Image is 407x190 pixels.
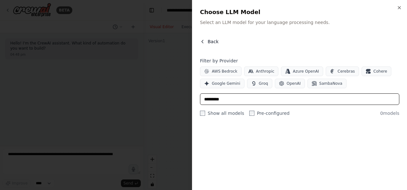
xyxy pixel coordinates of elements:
[293,69,319,74] span: Azure OpenAI
[275,79,305,88] button: OpenAI
[338,69,355,74] span: Cerebras
[200,111,205,116] input: Show all models
[287,81,301,86] span: OpenAI
[247,79,272,88] button: Groq
[200,110,244,116] label: Show all models
[281,67,323,76] button: Azure OpenAI
[200,19,399,26] p: Select an LLM model for your language processing needs.
[307,79,347,88] button: SambaNova
[249,110,290,116] label: Pre-configured
[259,81,268,86] span: Groq
[212,81,240,86] span: Google Gemini
[200,38,219,45] button: Back
[200,67,242,76] button: AWS Bedrock
[256,69,275,74] span: Anthropic
[244,67,279,76] button: Anthropic
[200,79,244,88] button: Google Gemini
[200,58,399,64] h4: Filter by Provider
[373,69,387,74] span: Cohere
[380,110,399,116] span: 0 models
[319,81,342,86] span: SambaNova
[249,111,254,116] input: Pre-configured
[208,38,219,45] span: Back
[362,67,391,76] button: Cohere
[212,69,237,74] span: AWS Bedrock
[326,67,359,76] button: Cerebras
[200,8,399,17] h2: Choose LLM Model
